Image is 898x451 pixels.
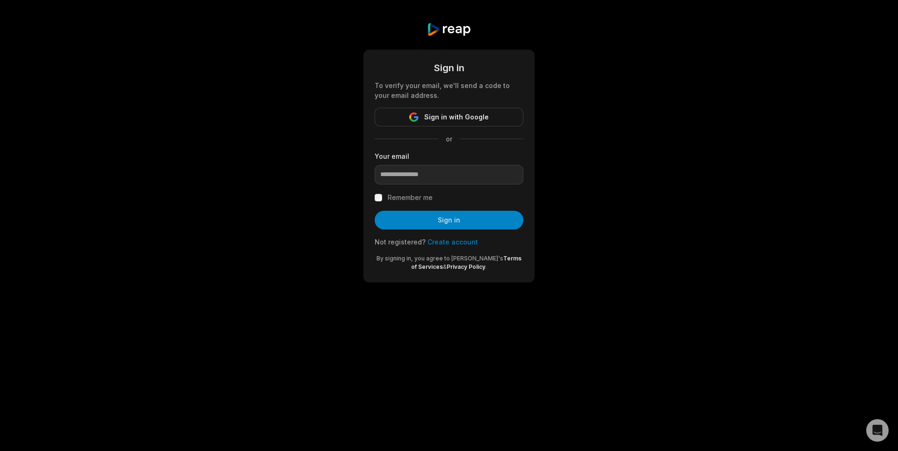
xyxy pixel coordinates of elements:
[427,238,478,246] a: Create account
[866,419,889,442] div: Open Intercom Messenger
[377,255,503,262] span: By signing in, you agree to [PERSON_NAME]'s
[375,108,523,126] button: Sign in with Google
[375,238,426,246] span: Not registered?
[375,61,523,75] div: Sign in
[427,22,471,37] img: reap
[375,151,523,161] label: Your email
[438,134,460,144] span: or
[447,263,485,270] a: Privacy Policy
[485,263,487,270] span: .
[375,211,523,229] button: Sign in
[411,255,521,270] a: Terms of Services
[375,81,523,100] div: To verify your email, we'll send a code to your email address.
[388,192,433,203] label: Remember me
[424,111,489,123] span: Sign in with Google
[443,263,447,270] span: &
